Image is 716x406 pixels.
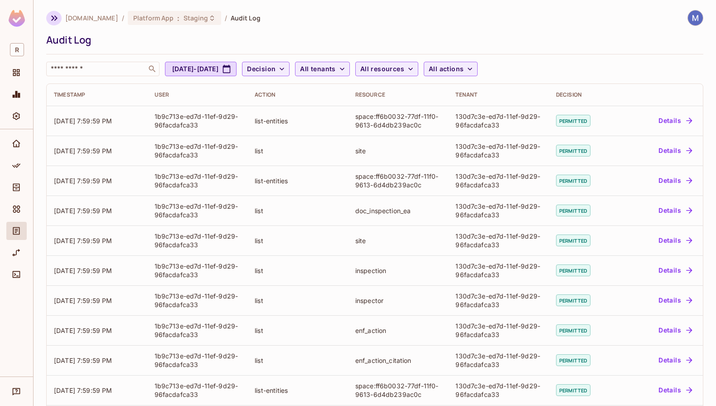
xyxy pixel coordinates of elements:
span: [DATE] 7:59:59 PM [54,237,112,245]
div: enf_action [355,326,441,335]
button: Details [655,323,696,338]
div: Tenant [455,91,542,98]
span: permitted [556,384,590,396]
div: Audit Log [6,222,27,240]
div: list-entities [255,386,341,395]
span: [DATE] 7:59:59 PM [54,327,112,334]
span: permitted [556,354,590,366]
button: Details [655,263,696,278]
div: Directory [6,178,27,196]
div: doc_inspection_ea [355,206,441,215]
span: permitted [556,294,590,306]
div: Timestamp [54,91,140,98]
div: list [255,356,341,365]
div: 130d7c3e-ed7d-11ef-9d29-96facdafca33 [455,322,542,339]
li: / [225,14,227,22]
button: All actions [424,62,478,76]
div: Help & Updates [6,382,27,401]
span: : [177,15,180,22]
div: 130d7c3e-ed7d-11ef-9d29-96facdafca33 [455,262,542,279]
span: permitted [556,145,590,157]
li: / [122,14,124,22]
div: URL Mapping [6,244,27,262]
div: 130d7c3e-ed7d-11ef-9d29-96facdafca33 [455,112,542,129]
div: 130d7c3e-ed7d-11ef-9d29-96facdafca33 [455,172,542,189]
button: Details [655,293,696,308]
div: site [355,147,441,155]
img: SReyMgAAAABJRU5ErkJggg== [9,10,25,27]
div: User [155,91,241,98]
div: inspector [355,296,441,305]
div: list [255,296,341,305]
span: [DATE] 7:59:59 PM [54,267,112,274]
div: enf_action_citation [355,356,441,365]
div: list [255,326,341,335]
div: 1b9c713e-ed7d-11ef-9d29-96facdafca33 [155,112,241,129]
button: Decision [242,62,290,76]
span: [DATE] 7:59:59 PM [54,297,112,304]
div: Audit Log [46,33,699,47]
span: [DATE] 7:59:59 PM [54,357,112,364]
div: list-entities [255,176,341,185]
span: permitted [556,205,590,216]
span: the active workspace [65,14,118,22]
div: 1b9c713e-ed7d-11ef-9d29-96facdafca33 [155,352,241,369]
span: Decision [247,64,276,75]
span: [DATE] 7:59:59 PM [54,117,112,125]
span: All actions [429,64,464,75]
div: space:ff6b0032-77df-11f0-9613-6d4db239ac0c [355,112,441,129]
img: Mark Smerchek [688,10,703,25]
button: Details [655,233,696,248]
span: Platform App [133,14,174,22]
span: permitted [556,324,590,336]
div: Home [6,135,27,153]
div: 1b9c713e-ed7d-11ef-9d29-96facdafca33 [155,382,241,399]
span: permitted [556,264,590,276]
div: inspection [355,266,441,275]
div: 1b9c713e-ed7d-11ef-9d29-96facdafca33 [155,322,241,339]
span: [DATE] 7:59:59 PM [54,207,112,215]
span: [DATE] 7:59:59 PM [54,147,112,155]
div: 130d7c3e-ed7d-11ef-9d29-96facdafca33 [455,382,542,399]
div: space:ff6b0032-77df-11f0-9613-6d4db239ac0c [355,382,441,399]
span: Staging [184,14,208,22]
button: Details [655,143,696,158]
div: Monitoring [6,85,27,103]
div: list [255,236,341,245]
span: All tenants [300,64,335,75]
button: Details [655,353,696,367]
button: Details [655,173,696,188]
div: 1b9c713e-ed7d-11ef-9d29-96facdafca33 [155,202,241,219]
div: Action [255,91,341,98]
div: Policy [6,157,27,175]
div: Elements [6,200,27,218]
div: Projects [6,64,27,82]
div: 1b9c713e-ed7d-11ef-9d29-96facdafca33 [155,292,241,309]
span: permitted [556,175,590,186]
span: permitted [556,115,590,127]
button: [DATE]-[DATE] [165,62,237,76]
div: space:ff6b0032-77df-11f0-9613-6d4db239ac0c [355,172,441,189]
div: list [255,266,341,275]
div: list [255,147,341,155]
span: permitted [556,235,590,246]
span: [DATE] 7:59:59 PM [54,386,112,394]
button: Details [655,113,696,128]
span: [DATE] 7:59:59 PM [54,177,112,185]
div: Resource [355,91,441,98]
button: Details [655,203,696,218]
span: R [10,43,24,56]
div: Workspace: redica.com [6,39,27,60]
div: Connect [6,265,27,284]
div: 1b9c713e-ed7d-11ef-9d29-96facdafca33 [155,142,241,159]
button: All resources [355,62,418,76]
div: 130d7c3e-ed7d-11ef-9d29-96facdafca33 [455,292,542,309]
div: 130d7c3e-ed7d-11ef-9d29-96facdafca33 [455,352,542,369]
div: site [355,236,441,245]
div: list-entities [255,117,341,125]
div: Decision [556,91,614,98]
div: 130d7c3e-ed7d-11ef-9d29-96facdafca33 [455,142,542,159]
div: 130d7c3e-ed7d-11ef-9d29-96facdafca33 [455,232,542,249]
div: Settings [6,107,27,125]
div: 130d7c3e-ed7d-11ef-9d29-96facdafca33 [455,202,542,219]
